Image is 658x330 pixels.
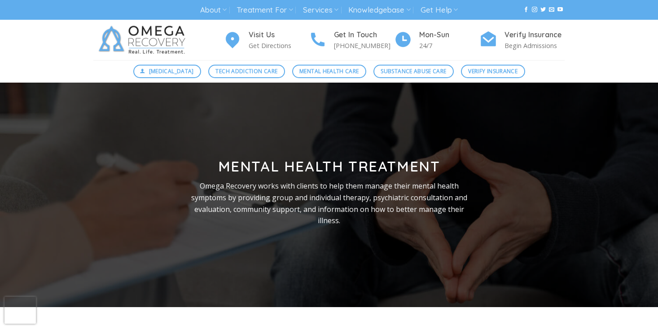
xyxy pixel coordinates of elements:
[381,67,446,75] span: Substance Abuse Care
[373,65,454,78] a: Substance Abuse Care
[4,297,36,324] iframe: reCAPTCHA
[184,180,474,226] p: Omega Recovery works with clients to help them manage their mental health symptoms by providing g...
[468,67,518,75] span: Verify Insurance
[549,7,554,13] a: Send us an email
[461,65,525,78] a: Verify Insurance
[421,2,458,18] a: Get Help
[215,67,277,75] span: Tech Addiction Care
[292,65,366,78] a: Mental Health Care
[334,29,394,41] h4: Get In Touch
[218,157,440,175] strong: Mental Health Treatment
[557,7,563,13] a: Follow on YouTube
[479,29,565,51] a: Verify Insurance Begin Admissions
[208,65,285,78] a: Tech Addiction Care
[133,65,202,78] a: [MEDICAL_DATA]
[540,7,546,13] a: Follow on Twitter
[419,29,479,41] h4: Mon-Sun
[419,40,479,51] p: 24/7
[532,7,537,13] a: Follow on Instagram
[249,40,309,51] p: Get Directions
[334,40,394,51] p: [PHONE_NUMBER]
[249,29,309,41] h4: Visit Us
[504,40,565,51] p: Begin Admissions
[303,2,338,18] a: Services
[504,29,565,41] h4: Verify Insurance
[299,67,359,75] span: Mental Health Care
[93,20,194,60] img: Omega Recovery
[523,7,529,13] a: Follow on Facebook
[348,2,410,18] a: Knowledgebase
[309,29,394,51] a: Get In Touch [PHONE_NUMBER]
[200,2,227,18] a: About
[149,67,194,75] span: [MEDICAL_DATA]
[224,29,309,51] a: Visit Us Get Directions
[237,2,293,18] a: Treatment For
